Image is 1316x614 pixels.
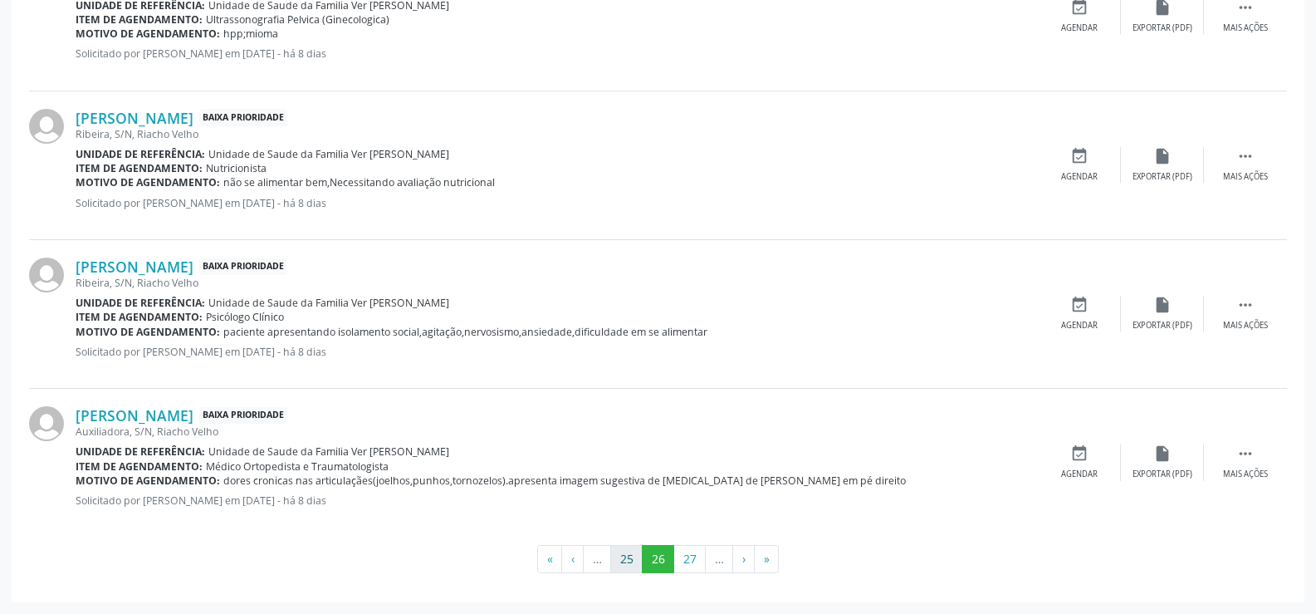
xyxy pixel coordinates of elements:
i:  [1236,147,1255,165]
b: Motivo de agendamento: [76,325,220,339]
ul: Pagination [29,545,1287,573]
i:  [1236,296,1255,314]
i: insert_drive_file [1153,147,1172,165]
span: paciente apresentando isolamento social,agitação,nervosismo,ansiedade,dificuldade em se alimentar [223,325,707,339]
div: Agendar [1061,22,1098,34]
i: insert_drive_file [1153,445,1172,463]
span: Psicólogo Clínico [206,310,284,324]
a: [PERSON_NAME] [76,406,193,425]
i: insert_drive_file [1153,296,1172,314]
i:  [1236,445,1255,463]
b: Motivo de agendamento: [76,175,220,189]
b: Item de agendamento: [76,459,203,474]
b: Motivo de agendamento: [76,474,220,488]
span: Unidade de Saude da Familia Ver [PERSON_NAME] [208,296,449,310]
p: Solicitado por [PERSON_NAME] em [DATE] - há 8 dias [76,345,1038,359]
span: Nutricionista [206,161,267,175]
span: Baixa Prioridade [199,407,287,425]
b: Unidade de referência: [76,147,205,161]
div: Agendar [1061,469,1098,480]
img: img [29,258,64,292]
button: Go to previous page [561,545,584,573]
span: não se alimentar bem,Necessitando avaliação nutricional [223,175,495,189]
div: Ribeira, S/N, Riacho Velho [76,276,1038,290]
div: Mais ações [1223,171,1268,183]
i: event_available [1070,445,1089,463]
div: Exportar (PDF) [1133,320,1192,332]
span: Ultrassonografia Pelvica (Ginecologica) [206,12,389,27]
div: Mais ações [1223,320,1268,332]
div: Exportar (PDF) [1133,171,1192,183]
p: Solicitado por [PERSON_NAME] em [DATE] - há 8 dias [76,196,1038,210]
img: img [29,109,64,144]
div: Mais ações [1223,469,1268,480]
span: Unidade de Saude da Familia Ver [PERSON_NAME] [208,147,449,161]
img: img [29,406,64,441]
a: [PERSON_NAME] [76,258,193,276]
i: event_available [1070,147,1089,165]
button: Go to next page [732,545,755,573]
b: Item de agendamento: [76,12,203,27]
span: dores cronicas nas articulaçães(joelhos,punhos,tornozelos).apresenta imagem sugestiva de [MEDICAL... [223,474,906,488]
button: Go to page 25 [610,545,643,573]
span: Unidade de Saude da Familia Ver [PERSON_NAME] [208,445,449,459]
b: Unidade de referência: [76,296,205,310]
div: Mais ações [1223,22,1268,34]
div: Ribeira, S/N, Riacho Velho [76,127,1038,141]
span: hpp;mioma [223,27,278,41]
i: event_available [1070,296,1089,314]
button: Go to page 27 [673,545,706,573]
p: Solicitado por [PERSON_NAME] em [DATE] - há 8 dias [76,47,1038,61]
span: Baixa Prioridade [199,109,287,126]
div: Exportar (PDF) [1133,469,1192,480]
span: Baixa Prioridade [199,258,287,276]
button: Go to first page [537,545,562,573]
div: Exportar (PDF) [1133,22,1192,34]
b: Motivo de agendamento: [76,27,220,41]
b: Unidade de referência: [76,445,205,459]
b: Item de agendamento: [76,161,203,175]
button: Go to last page [754,545,779,573]
span: Médico Ortopedista e Traumatologista [206,459,389,474]
div: Auxiliadora, S/N, Riacho Velho [76,425,1038,439]
b: Item de agendamento: [76,310,203,324]
p: Solicitado por [PERSON_NAME] em [DATE] - há 8 dias [76,494,1038,508]
button: Go to page 26 [642,545,674,573]
div: Agendar [1061,320,1098,332]
a: [PERSON_NAME] [76,109,193,127]
div: Agendar [1061,171,1098,183]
